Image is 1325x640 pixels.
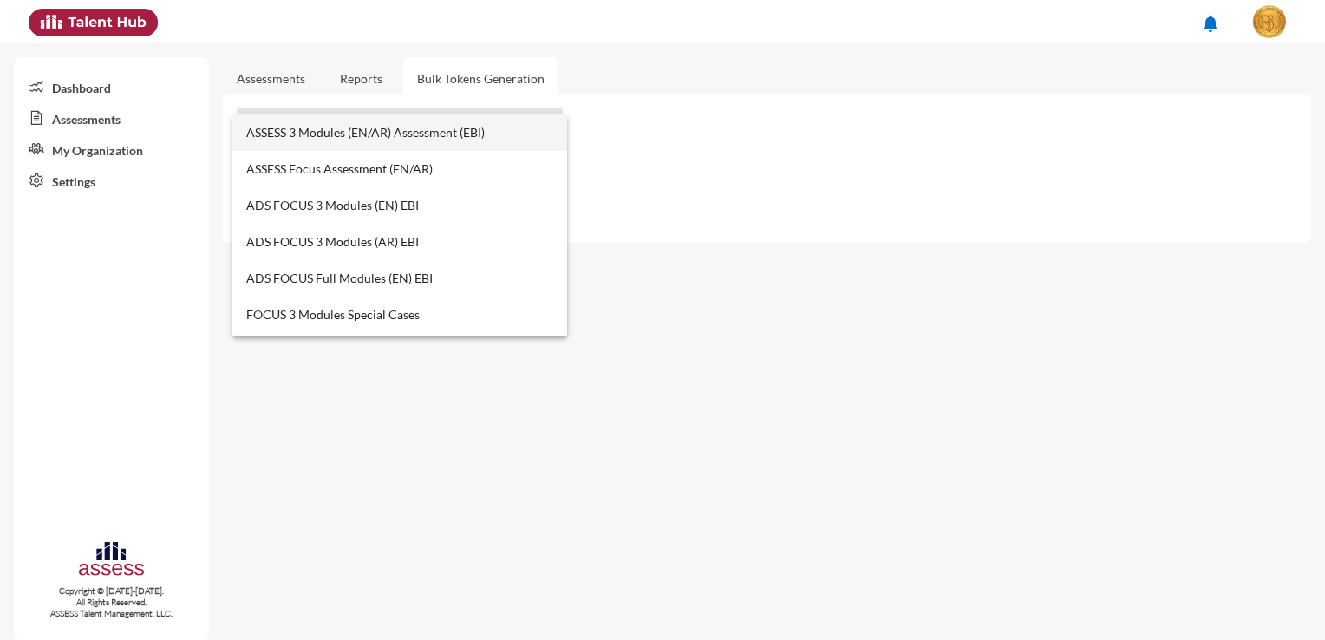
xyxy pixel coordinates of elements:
span: ADS FOCUS Full Modules (EN) EBI [246,260,554,297]
span: ADS FOCUS 3 Modules (AR) EBI [246,224,554,260]
span: ADS FOCUS Full Modules (AR) EBI [246,333,554,369]
span: ASSESS 3 Modules (EN/AR) Assessment (EBI) [246,114,554,151]
span: ADS FOCUS 3 Modules (EN) EBI [246,187,554,224]
span: ASSESS Focus Assessment (EN/AR) [246,151,554,187]
span: FOCUS 3 Modules Special Cases [246,297,554,333]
